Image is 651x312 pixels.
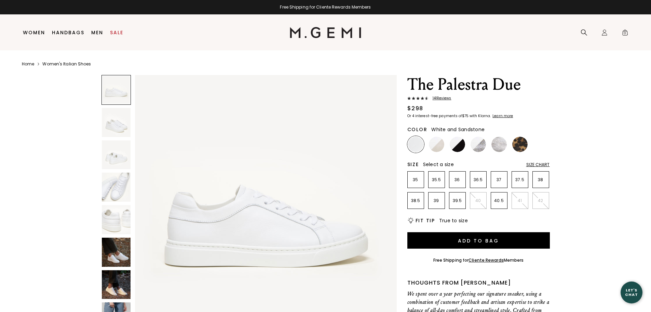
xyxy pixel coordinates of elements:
[408,177,424,183] p: 35
[290,27,361,38] img: M.Gemi
[449,198,465,203] p: 39.5
[470,198,486,203] p: 40
[407,279,550,287] div: Thoughts from [PERSON_NAME]
[433,258,524,263] div: Free Shipping for Members
[91,30,103,35] a: Men
[462,113,469,118] klarna-placement-style-amount: $75
[622,30,628,37] span: 0
[470,177,486,183] p: 36.5
[407,232,550,249] button: Add to Bag
[22,61,34,67] a: Home
[407,96,550,102] a: 141Reviews
[449,177,465,183] p: 36
[23,30,45,35] a: Women
[512,177,528,183] p: 37.5
[102,173,131,202] img: The Palestra Due
[491,137,507,152] img: Silver
[102,205,131,234] img: The Palestra Due
[42,61,91,67] a: Women's Italian Shoes
[491,177,507,183] p: 37
[429,137,444,152] img: White and Sandstone
[102,238,131,267] img: The Palestra Due
[110,30,123,35] a: Sale
[491,198,507,203] p: 40.5
[102,108,131,137] img: The Palestra Due
[471,137,486,152] img: White and Silver
[102,270,131,299] img: The Palestra Due
[526,162,550,167] div: Size Chart
[407,113,462,118] klarna-placement-style-body: Or 4 interest-free payments of
[416,218,435,223] h2: Fit Tip
[512,198,528,203] p: 41
[407,127,428,132] h2: Color
[439,217,468,224] span: True to size
[533,177,549,183] p: 38
[407,104,423,113] div: $298
[431,126,485,133] span: White and Sandstone
[492,114,513,118] a: Learn more
[408,137,423,152] img: White
[429,198,445,203] p: 39
[533,198,549,203] p: 42
[470,113,492,118] klarna-placement-style-body: with Klarna
[407,75,550,94] h1: The Palestra Due
[423,161,454,168] span: Select a size
[408,198,424,203] p: 38.5
[407,162,419,167] h2: Size
[102,140,131,170] img: The Palestra Due
[469,257,504,263] a: Cliente Rewards
[621,288,642,297] div: Let's Chat
[512,137,528,152] img: Leopard Print
[492,113,513,118] klarna-placement-style-cta: Learn more
[429,177,445,183] p: 35.5
[52,30,84,35] a: Handbags
[429,96,451,100] span: 141 Review s
[450,137,465,152] img: White and Black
